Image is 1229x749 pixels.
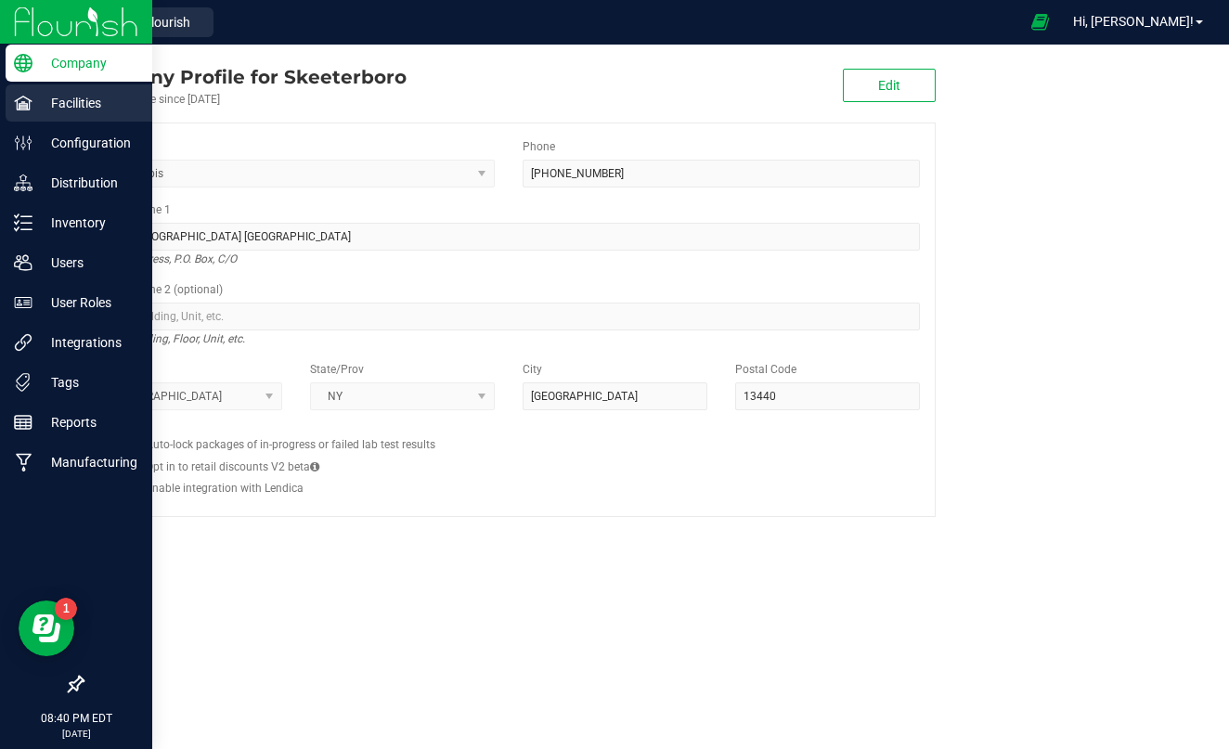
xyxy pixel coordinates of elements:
iframe: Resource center [19,600,74,656]
i: Suite, Building, Floor, Unit, etc. [97,328,245,350]
input: Address [97,223,920,251]
p: Integrations [32,331,144,354]
p: Tags [32,371,144,394]
inline-svg: Company [14,54,32,72]
label: Postal Code [735,361,796,378]
inline-svg: Configuration [14,134,32,152]
label: Phone [523,138,555,155]
label: Opt in to retail discounts V2 beta [146,458,319,475]
label: Auto-lock packages of in-progress or failed lab test results [146,436,435,453]
inline-svg: Distribution [14,174,32,192]
p: User Roles [32,291,144,314]
p: Manufacturing [32,451,144,473]
label: City [523,361,542,378]
inline-svg: Facilities [14,94,32,112]
div: Account active since [DATE] [82,91,407,108]
input: Postal Code [735,382,920,410]
p: Distribution [32,172,144,194]
inline-svg: Manufacturing [14,453,32,471]
i: Street address, P.O. Box, C/O [97,248,237,270]
iframe: Resource center unread badge [55,598,77,620]
input: City [523,382,707,410]
label: Enable integration with Lendica [146,480,304,497]
p: Company [32,52,144,74]
p: Configuration [32,132,144,154]
inline-svg: Reports [14,413,32,432]
input: (123) 456-7890 [523,160,920,187]
p: [DATE] [8,727,144,741]
div: Skeeterboro [82,63,407,91]
inline-svg: Users [14,253,32,272]
inline-svg: Integrations [14,333,32,352]
inline-svg: Tags [14,373,32,392]
input: Suite, Building, Unit, etc. [97,303,920,330]
button: Edit [843,69,936,102]
label: State/Prov [310,361,364,378]
label: Address Line 2 (optional) [97,281,223,298]
h2: Configs [97,424,920,436]
p: Users [32,252,144,274]
span: Edit [878,78,900,93]
inline-svg: Inventory [14,213,32,232]
p: 08:40 PM EDT [8,710,144,727]
p: Reports [32,411,144,433]
inline-svg: User Roles [14,293,32,312]
span: Hi, [PERSON_NAME]! [1073,14,1194,29]
span: Open Ecommerce Menu [1019,4,1061,40]
p: Inventory [32,212,144,234]
p: Facilities [32,92,144,114]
